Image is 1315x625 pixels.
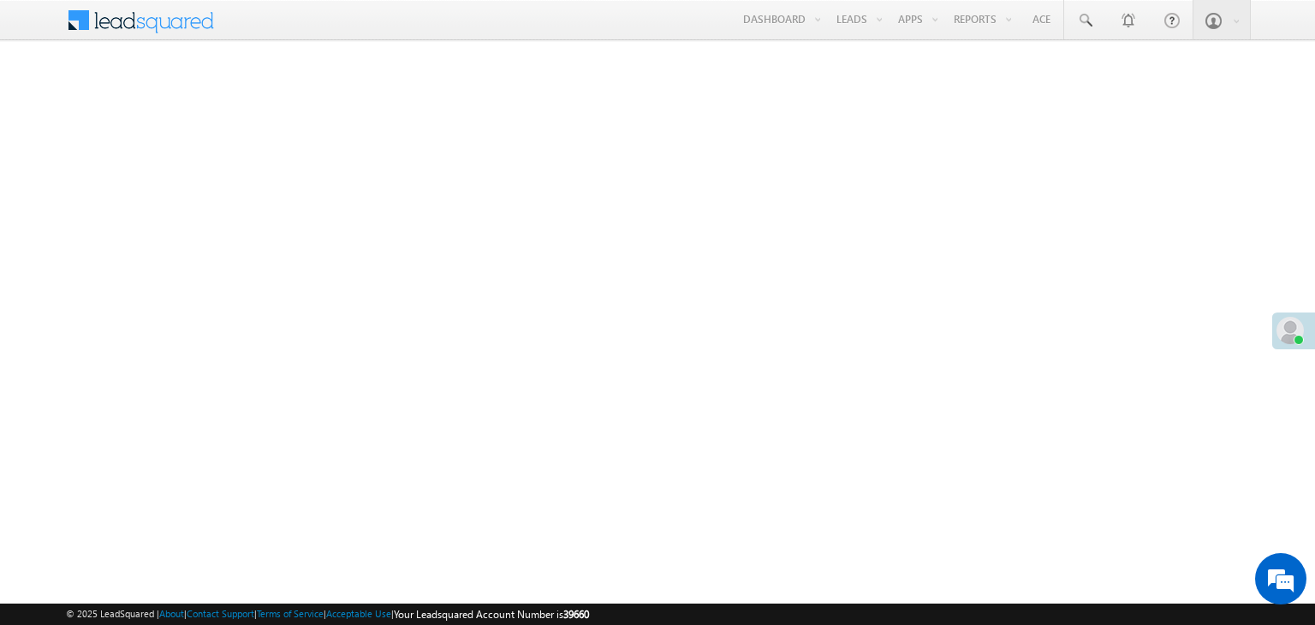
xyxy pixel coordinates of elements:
[66,606,589,622] span: © 2025 LeadSquared | | | | |
[187,608,254,619] a: Contact Support
[257,608,324,619] a: Terms of Service
[159,608,184,619] a: About
[394,608,589,621] span: Your Leadsquared Account Number is
[326,608,391,619] a: Acceptable Use
[563,608,589,621] span: 39660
